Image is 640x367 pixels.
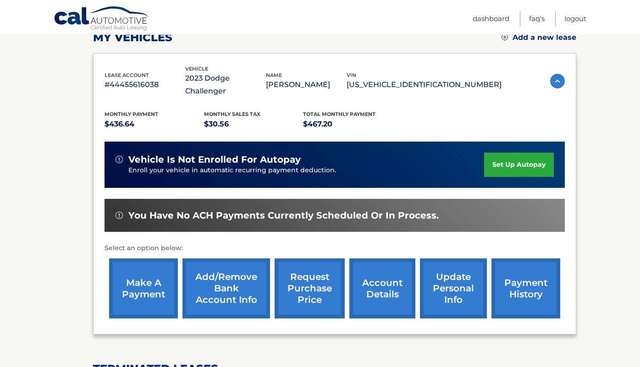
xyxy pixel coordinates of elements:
[502,33,576,42] a: Add a new lease
[484,153,554,177] a: set up autopay
[109,258,178,318] a: make a payment
[105,78,185,91] p: #44455616038
[266,78,347,91] p: [PERSON_NAME]
[266,72,282,78] span: name
[420,258,487,318] a: update personal info
[550,74,565,88] img: accordion-active.svg
[204,111,260,117] span: Monthly sales Tax
[473,11,509,26] a: Dashboard
[54,6,150,33] a: Cal Automotive
[347,78,502,91] p: [US_VEHICLE_IDENTIFICATION_NUMBER]
[105,243,565,254] p: Select an option below:
[204,118,303,131] p: $30.56
[128,154,301,165] span: vehicle is not enrolled for autopay
[116,156,123,163] img: alert-white.svg
[93,31,172,44] h2: my vehicles
[491,258,560,318] a: payment history
[347,72,356,78] span: vin
[529,11,545,26] a: FAQ's
[128,165,484,175] p: Enroll your vehicle in automatic recurring payment deduction.
[105,118,204,131] p: $436.64
[564,11,586,26] a: Logout
[128,210,439,221] span: You have no ACH payments currently scheduled or in process.
[105,72,149,78] span: lease account
[303,118,403,131] p: $467.20
[185,72,266,98] p: 2023 Dodge Challenger
[303,111,375,117] span: Total Monthly Payment
[185,66,208,72] span: vehicle
[502,34,508,40] img: add.svg
[275,258,345,318] a: request purchase price
[182,258,270,318] a: Add/Remove bank account info
[349,258,415,318] a: account details
[105,111,158,117] span: Monthly Payment
[116,212,123,219] img: alert-white.svg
